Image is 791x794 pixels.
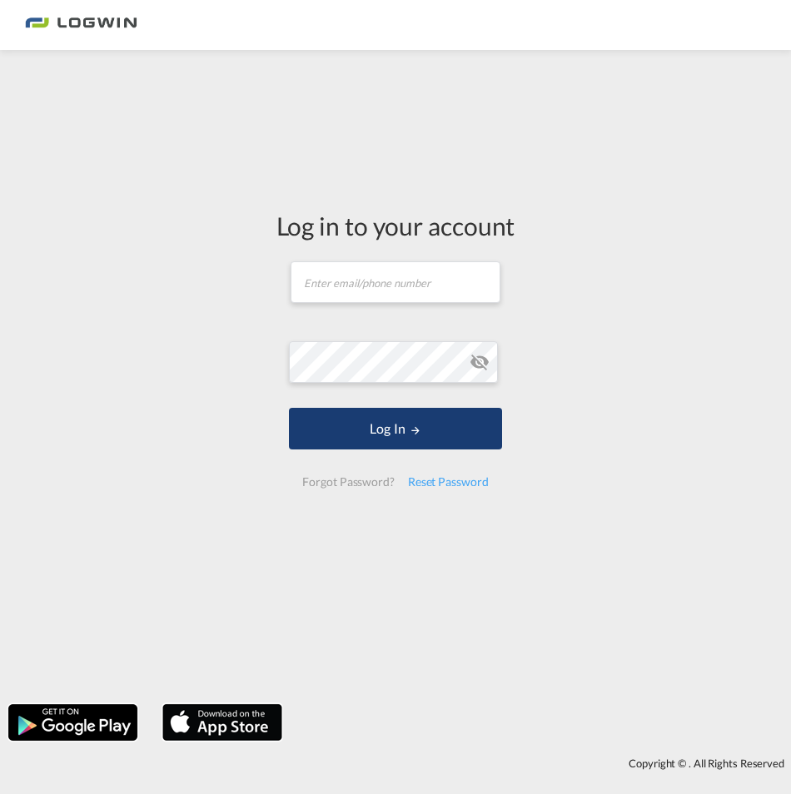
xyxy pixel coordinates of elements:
input: Enter email/phone number [291,261,500,303]
div: Log in to your account [276,208,515,243]
img: apple.png [161,702,284,742]
div: Reset Password [401,467,495,497]
md-icon: icon-eye-off [470,352,490,372]
img: bc73a0e0d8c111efacd525e4c8ad7d32.png [25,7,137,44]
div: Forgot Password? [296,467,400,497]
img: google.png [7,702,139,742]
button: LOGIN [289,408,501,449]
